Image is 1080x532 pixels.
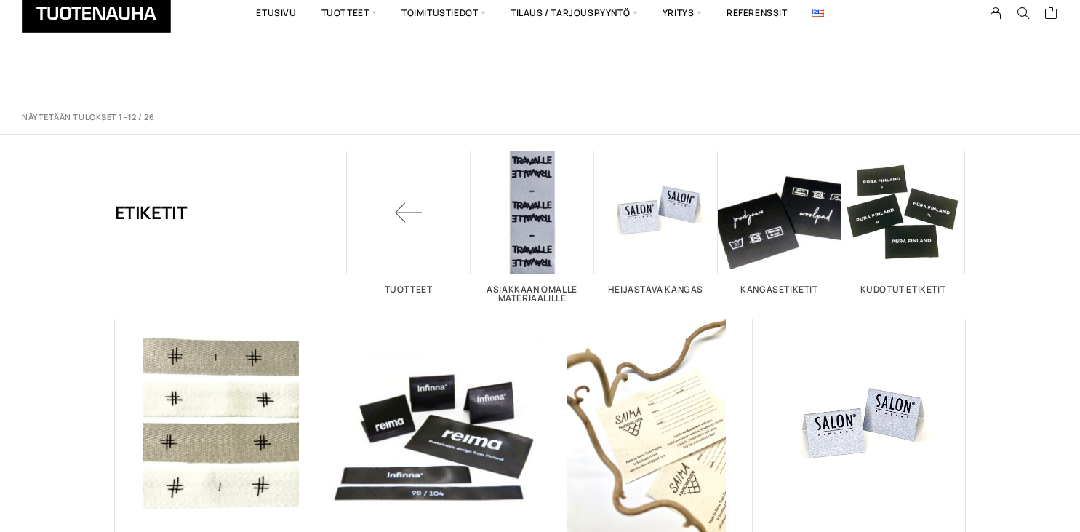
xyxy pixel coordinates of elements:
[594,285,718,294] h2: Heijastava kangas
[115,151,188,274] h1: Etiketit
[1009,7,1037,20] button: Search
[347,151,471,294] a: Tuotteet
[1044,6,1058,23] a: Cart
[22,112,154,123] p: Näytetään tulokset 1–12 / 26
[347,285,471,294] h2: Tuotteet
[841,285,965,294] h2: Kudotut etiketit
[841,151,965,294] a: Visit product category Kudotut etiketit
[471,151,594,303] a: Visit product category Asiakkaan omalle materiaalille
[594,151,718,294] a: Visit product category Heijastava kangas
[982,7,1010,20] a: My Account
[718,285,841,294] h2: Kangasetiketit
[812,9,824,17] img: English
[718,151,841,294] a: Visit product category Kangasetiketit
[471,285,594,303] h2: Asiakkaan omalle materiaalille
